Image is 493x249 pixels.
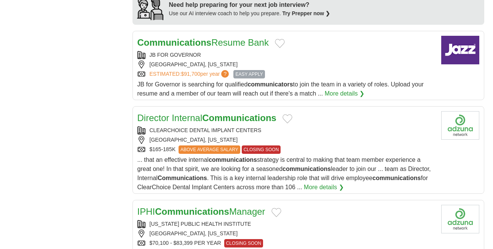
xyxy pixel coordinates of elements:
[158,175,207,181] strong: Communications
[233,70,265,78] span: EASY APPLY
[169,0,330,10] div: Need help preparing for your next job interview?
[137,81,424,97] span: JB for Governor is searching for qualified to join the team in a variety of roles. Upload your re...
[181,71,200,77] span: $91,700
[169,10,330,18] div: Use our AI interview coach to help you prepare.
[137,113,276,123] a: Director InternalCommunications
[304,183,344,192] a: More details ❯
[247,81,293,88] strong: communicators
[137,206,265,217] a: IPHICommunicationsManager
[150,70,231,78] a: ESTIMATED:$91,700per year?
[275,39,285,48] button: Add to favorite jobs
[137,37,212,48] strong: Communications
[137,156,431,190] span: ... that an effective internal strategy is central to making that team member experience a great ...
[209,156,257,163] strong: communications
[137,136,435,144] div: [GEOGRAPHIC_DATA], [US_STATE]
[137,37,269,48] a: CommunicationsResume Bank
[137,230,435,238] div: [GEOGRAPHIC_DATA], [US_STATE]
[137,126,435,134] div: CLEARCHOICE DENTAL IMPLANT CENTERS
[242,145,281,154] span: CLOSING SOON
[179,145,240,154] span: ABOVE AVERAGE SALARY
[137,239,435,247] div: $70,100 - $83,399 PER YEAR
[282,166,331,172] strong: communications
[137,220,435,228] div: [US_STATE] PUBLIC HEALTH INSTITUTE
[441,205,479,233] img: Company logo
[441,111,479,140] img: Company logo
[282,114,292,123] button: Add to favorite jobs
[282,10,330,16] a: Try Prepper now ❯
[137,145,435,154] div: $165-185K
[137,61,435,69] div: [GEOGRAPHIC_DATA], [US_STATE]
[202,113,276,123] strong: Communications
[221,70,229,78] span: ?
[271,208,281,217] button: Add to favorite jobs
[441,36,479,64] img: Company logo
[137,51,435,59] div: JB FOR GOVERNOR
[325,89,365,98] a: More details ❯
[372,175,421,181] strong: communications
[224,239,263,247] span: CLOSING SOON
[155,206,229,217] strong: Communications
